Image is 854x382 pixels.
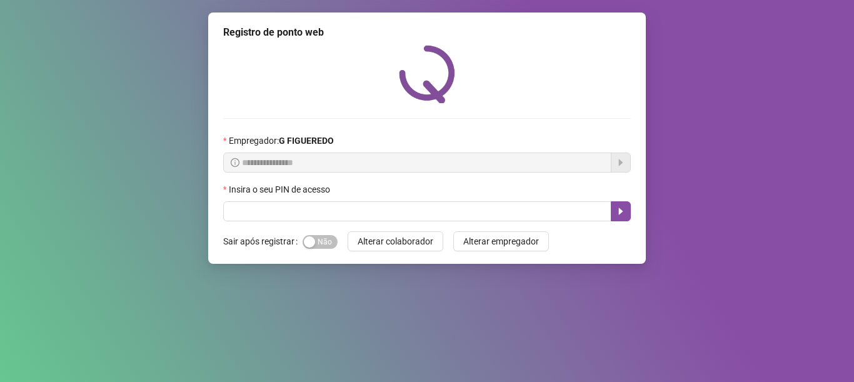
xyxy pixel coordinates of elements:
div: Registro de ponto web [223,25,631,40]
label: Sair após registrar [223,231,303,251]
span: Alterar empregador [463,234,539,248]
button: Alterar colaborador [348,231,443,251]
span: info-circle [231,158,239,167]
strong: G FIGUEREDO [279,136,334,146]
button: Alterar empregador [453,231,549,251]
span: caret-right [616,206,626,216]
span: Empregador : [229,134,334,148]
img: QRPoint [399,45,455,103]
label: Insira o seu PIN de acesso [223,183,338,196]
span: Alterar colaborador [358,234,433,248]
